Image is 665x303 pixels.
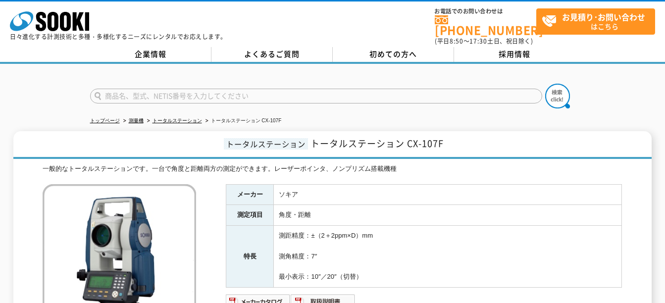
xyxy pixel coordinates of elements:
th: 測定項目 [226,205,274,226]
span: 8:50 [450,37,463,46]
span: 初めての方へ [369,49,417,59]
div: 一般的なトータルステーションです。一台で角度と距離両方の測定ができます。レーザーポインタ、ノンプリズム搭載機種 [43,164,622,174]
a: トップページ [90,118,120,123]
a: 初めての方へ [333,47,454,62]
th: 特長 [226,226,274,288]
a: 採用情報 [454,47,575,62]
span: お電話でのお問い合わせは [435,8,536,14]
td: ソキア [274,184,622,205]
strong: お見積り･お問い合わせ [562,11,645,23]
td: 角度・距離 [274,205,622,226]
img: btn_search.png [545,84,570,108]
input: 商品名、型式、NETIS番号を入力してください [90,89,542,103]
span: トータルステーション CX-107F [310,137,444,150]
a: トータルステーション [153,118,202,123]
th: メーカー [226,184,274,205]
span: はこちら [542,9,655,34]
a: お見積り･お問い合わせはこちら [536,8,655,35]
span: (平日 ～ 土日、祝日除く) [435,37,533,46]
a: よくあるご質問 [211,47,333,62]
a: 測量機 [129,118,144,123]
a: [PHONE_NUMBER] [435,15,536,36]
p: 日々進化する計測技術と多種・多様化するニーズにレンタルでお応えします。 [10,34,227,40]
td: 測距精度：±（2＋2ppm×D）mm 測角精度：7″ 最小表示：10″／20″（切替） [274,226,622,288]
li: トータルステーション CX-107F [204,116,282,126]
a: 企業情報 [90,47,211,62]
span: トータルステーション [224,138,308,150]
span: 17:30 [469,37,487,46]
